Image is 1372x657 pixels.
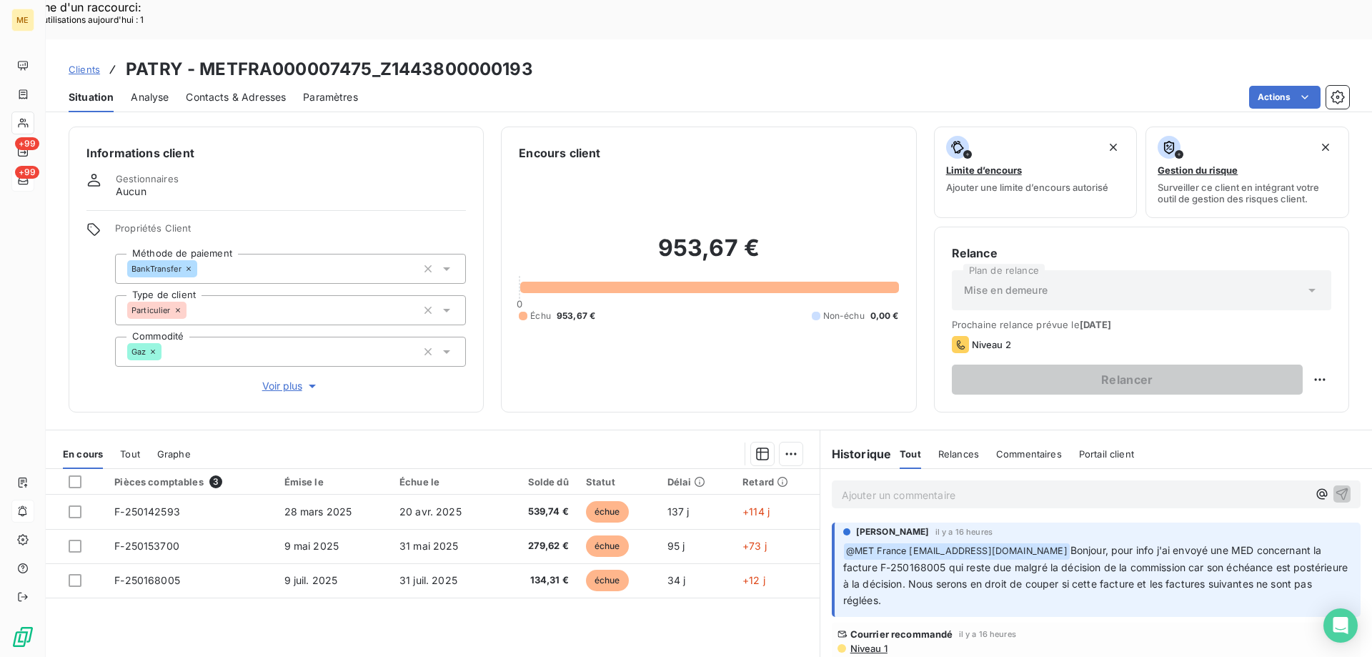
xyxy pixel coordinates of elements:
[557,310,595,322] span: 953,67 €
[844,543,1070,560] span: @ MET France [EMAIL_ADDRESS][DOMAIN_NAME]
[69,62,100,76] a: Clients
[131,347,146,356] span: Gaz
[399,505,462,518] span: 20 avr. 2025
[742,476,810,488] div: Retard
[1079,448,1134,460] span: Portail client
[209,475,222,488] span: 3
[284,505,352,518] span: 28 mars 2025
[934,127,1138,218] button: Limite d’encoursAjouter une limite d’encours autorisé
[946,182,1108,193] span: Ajouter une limite d’encours autorisé
[507,476,568,488] div: Solde dû
[131,265,182,273] span: BankTransfer
[1158,182,1337,204] span: Surveiller ce client en intégrant votre outil de gestion des risques client.
[964,283,1048,297] span: Mise en demeure
[399,540,459,552] span: 31 mai 2025
[1158,164,1238,176] span: Gestion du risque
[126,56,533,82] h3: PATRY - METFRA000007475_Z1443800000193
[114,574,180,586] span: F-250168005
[742,505,770,518] span: +114 j
[850,628,953,640] span: Courrier recommandé
[115,378,466,394] button: Voir plus
[114,540,179,552] span: F-250153700
[667,476,726,488] div: Délai
[972,339,1011,350] span: Niveau 2
[938,448,979,460] span: Relances
[197,262,209,275] input: Ajouter une valeur
[11,169,34,192] a: +99
[63,448,103,460] span: En cours
[586,535,629,557] span: échue
[399,574,457,586] span: 31 juil. 2025
[186,90,286,104] span: Contacts & Adresses
[849,643,888,654] span: Niveau 1
[1249,86,1321,109] button: Actions
[284,476,382,488] div: Émise le
[1145,127,1349,218] button: Gestion du risqueSurveiller ce client en intégrant votre outil de gestion des risques client.
[284,540,339,552] span: 9 mai 2025
[820,445,892,463] h6: Historique
[1323,608,1358,643] div: Open Intercom Messenger
[935,528,993,536] span: il y a 16 heures
[823,310,865,322] span: Non-échu
[11,626,34,648] img: Logo LeanPay
[1080,319,1112,330] span: [DATE]
[586,476,650,488] div: Statut
[519,234,898,277] h2: 953,67 €
[667,505,690,518] span: 137 j
[507,539,568,553] span: 279,62 €
[116,184,146,199] span: Aucun
[856,525,930,538] span: [PERSON_NAME]
[667,574,686,586] span: 34 j
[120,448,140,460] span: Tout
[946,164,1022,176] span: Limite d’encours
[959,630,1016,638] span: il y a 16 heures
[131,306,171,315] span: Particulier
[69,64,100,75] span: Clients
[996,448,1062,460] span: Commentaires
[157,448,191,460] span: Graphe
[586,501,629,523] span: échue
[161,345,173,358] input: Ajouter une valeur
[507,505,568,519] span: 539,74 €
[952,365,1303,395] button: Relancer
[517,298,522,310] span: 0
[900,448,921,460] span: Tout
[742,540,767,552] span: +73 j
[303,90,358,104] span: Paramètres
[86,144,466,162] h6: Informations client
[284,574,338,586] span: 9 juil. 2025
[11,140,34,163] a: +99
[530,310,551,322] span: Échu
[116,173,179,184] span: Gestionnaires
[262,379,319,393] span: Voir plus
[114,475,267,488] div: Pièces comptables
[114,505,180,518] span: F-250142593
[843,544,1351,606] span: Bonjour, pour info j'ai envoyé une MED concernant la facture F-250168005 qui reste due malgré la ...
[586,570,629,591] span: échue
[69,90,114,104] span: Situation
[399,476,490,488] div: Échue le
[187,304,198,317] input: Ajouter une valeur
[952,244,1331,262] h6: Relance
[507,573,568,588] span: 134,31 €
[115,222,466,242] span: Propriétés Client
[131,90,169,104] span: Analyse
[15,166,39,179] span: +99
[870,310,899,322] span: 0,00 €
[15,137,39,150] span: +99
[742,574,765,586] span: +12 j
[519,144,600,162] h6: Encours client
[952,319,1331,330] span: Prochaine relance prévue le
[667,540,685,552] span: 95 j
